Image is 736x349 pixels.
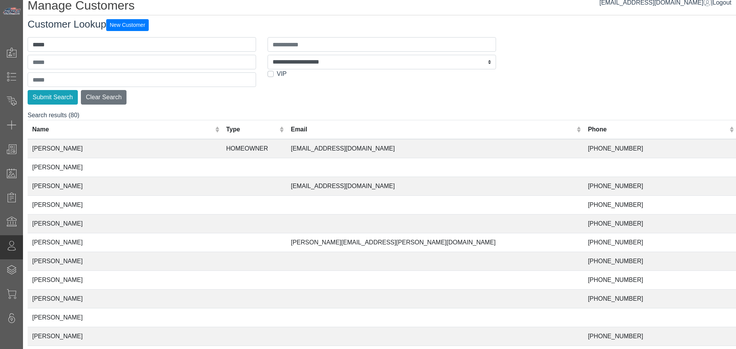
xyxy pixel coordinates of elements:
[28,271,222,290] td: [PERSON_NAME]
[32,125,213,134] div: Name
[28,196,222,215] td: [PERSON_NAME]
[583,290,736,308] td: [PHONE_NUMBER]
[286,139,583,158] td: [EMAIL_ADDRESS][DOMAIN_NAME]
[106,19,149,31] button: New Customer
[28,290,222,308] td: [PERSON_NAME]
[28,215,222,233] td: [PERSON_NAME]
[81,90,127,105] button: Clear Search
[106,18,149,30] a: New Customer
[28,252,222,271] td: [PERSON_NAME]
[583,196,736,215] td: [PHONE_NUMBER]
[277,69,287,79] label: VIP
[28,177,222,196] td: [PERSON_NAME]
[583,327,736,346] td: [PHONE_NUMBER]
[583,139,736,158] td: [PHONE_NUMBER]
[583,252,736,271] td: [PHONE_NUMBER]
[28,308,222,327] td: [PERSON_NAME]
[226,125,278,134] div: Type
[583,177,736,196] td: [PHONE_NUMBER]
[28,90,78,105] button: Submit Search
[291,125,575,134] div: Email
[28,139,222,158] td: [PERSON_NAME]
[583,233,736,252] td: [PHONE_NUMBER]
[222,139,286,158] td: HOMEOWNER
[28,233,222,252] td: [PERSON_NAME]
[28,18,736,31] h3: Customer Lookup
[2,7,21,15] img: Metals Direct Inc Logo
[28,327,222,346] td: [PERSON_NAME]
[286,233,583,252] td: [PERSON_NAME][EMAIL_ADDRESS][PERSON_NAME][DOMAIN_NAME]
[588,125,728,134] div: Phone
[583,215,736,233] td: [PHONE_NUMBER]
[286,177,583,196] td: [EMAIL_ADDRESS][DOMAIN_NAME]
[28,158,222,177] td: [PERSON_NAME]
[583,271,736,290] td: [PHONE_NUMBER]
